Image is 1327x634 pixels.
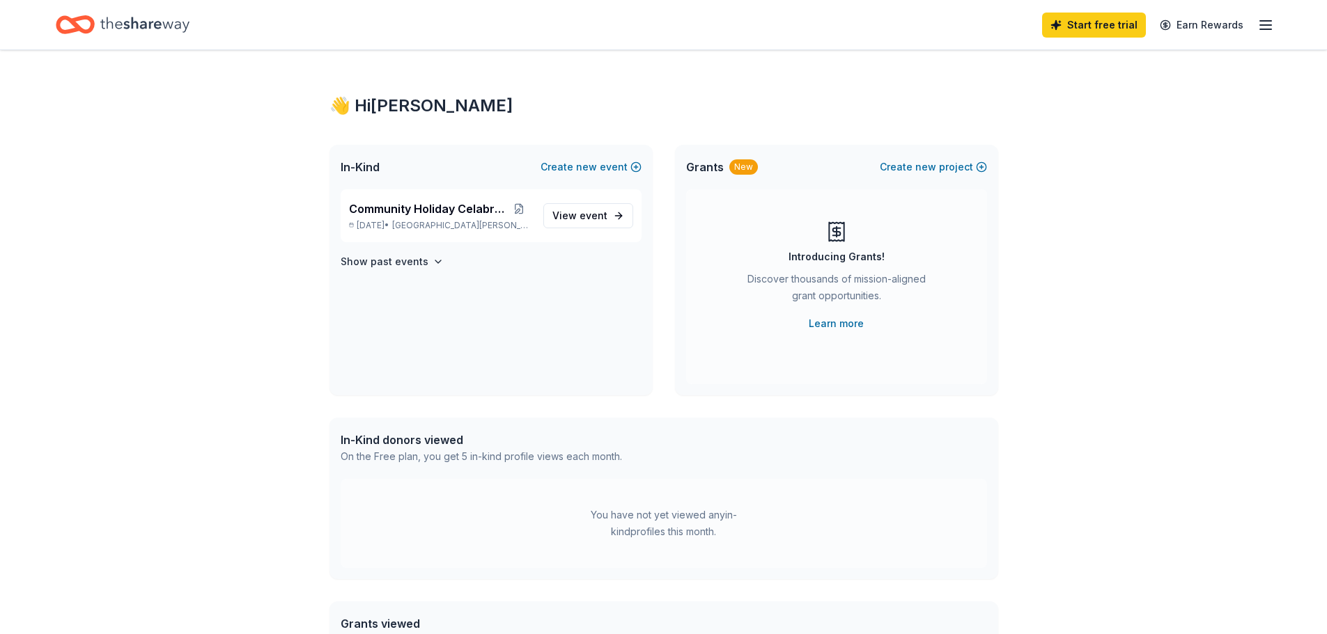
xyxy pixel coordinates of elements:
[880,159,987,175] button: Createnewproject
[341,431,622,448] div: In-Kind donors viewed
[349,220,532,231] p: [DATE] •
[729,159,758,175] div: New
[341,448,622,465] div: On the Free plan, you get 5 in-kind profile views each month.
[349,200,507,217] span: Community Holiday Celabration
[543,203,633,228] a: View event
[789,248,885,265] div: Introducing Grants!
[56,8,189,41] a: Home
[541,159,642,175] button: Createnewevent
[552,207,607,224] span: View
[341,159,380,175] span: In-Kind
[341,615,614,632] div: Grants viewed
[809,315,864,332] a: Learn more
[1151,13,1252,38] a: Earn Rewards
[580,209,607,221] span: event
[392,220,531,231] span: [GEOGRAPHIC_DATA][PERSON_NAME], [GEOGRAPHIC_DATA]
[742,271,931,310] div: Discover thousands of mission-aligned grant opportunities.
[577,507,751,540] div: You have not yet viewed any in-kind profiles this month.
[686,159,724,175] span: Grants
[1042,13,1146,38] a: Start free trial
[341,253,444,270] button: Show past events
[329,95,998,117] div: 👋 Hi [PERSON_NAME]
[576,159,597,175] span: new
[341,253,428,270] h4: Show past events
[915,159,936,175] span: new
